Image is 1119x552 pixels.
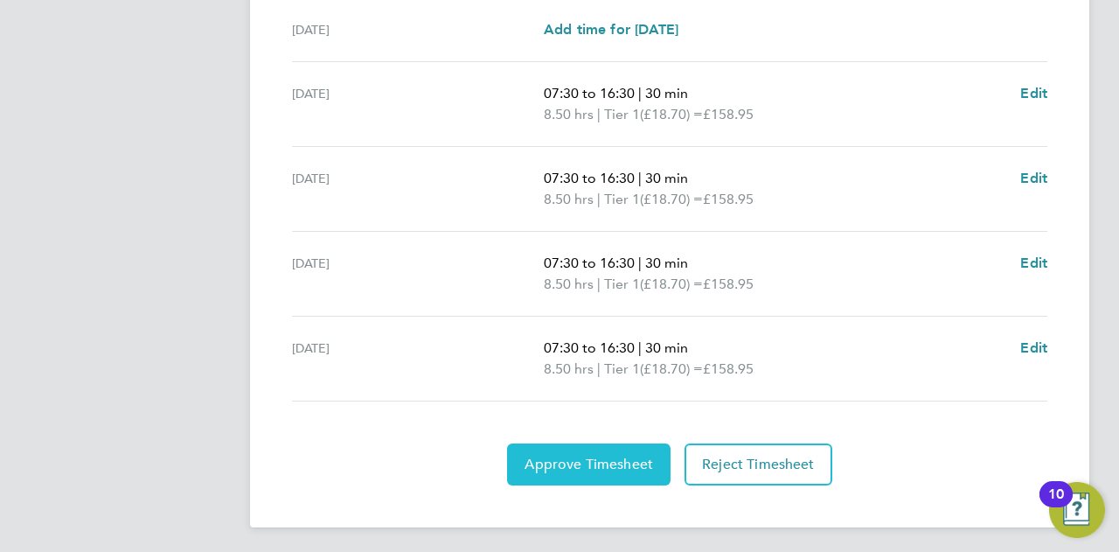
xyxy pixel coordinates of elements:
[1020,85,1047,101] span: Edit
[604,274,640,295] span: Tier 1
[525,456,653,473] span: Approve Timesheet
[604,104,640,125] span: Tier 1
[640,191,703,207] span: (£18.70) =
[544,19,678,40] a: Add time for [DATE]
[1020,339,1047,356] span: Edit
[544,170,635,186] span: 07:30 to 16:30
[597,106,601,122] span: |
[597,360,601,377] span: |
[1020,338,1047,359] a: Edit
[544,106,594,122] span: 8.50 hrs
[604,189,640,210] span: Tier 1
[703,191,754,207] span: £158.95
[544,255,635,271] span: 07:30 to 16:30
[638,339,642,356] span: |
[544,276,594,292] span: 8.50 hrs
[703,360,754,377] span: £158.95
[544,191,594,207] span: 8.50 hrs
[292,168,544,210] div: [DATE]
[640,360,703,377] span: (£18.70) =
[645,339,688,356] span: 30 min
[292,338,544,380] div: [DATE]
[685,444,832,486] button: Reject Timesheet
[544,360,594,377] span: 8.50 hrs
[597,191,601,207] span: |
[702,456,815,473] span: Reject Timesheet
[597,276,601,292] span: |
[1020,170,1047,186] span: Edit
[604,359,640,380] span: Tier 1
[638,85,642,101] span: |
[640,276,703,292] span: (£18.70) =
[544,85,635,101] span: 07:30 to 16:30
[1049,482,1105,538] button: Open Resource Center, 10 new notifications
[645,170,688,186] span: 30 min
[638,170,642,186] span: |
[1020,83,1047,104] a: Edit
[638,255,642,271] span: |
[292,253,544,295] div: [DATE]
[1020,255,1047,271] span: Edit
[292,83,544,125] div: [DATE]
[1020,253,1047,274] a: Edit
[1048,494,1064,517] div: 10
[544,21,678,38] span: Add time for [DATE]
[292,19,544,40] div: [DATE]
[703,276,754,292] span: £158.95
[645,255,688,271] span: 30 min
[507,444,671,486] button: Approve Timesheet
[645,85,688,101] span: 30 min
[703,106,754,122] span: £158.95
[640,106,703,122] span: (£18.70) =
[544,339,635,356] span: 07:30 to 16:30
[1020,168,1047,189] a: Edit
